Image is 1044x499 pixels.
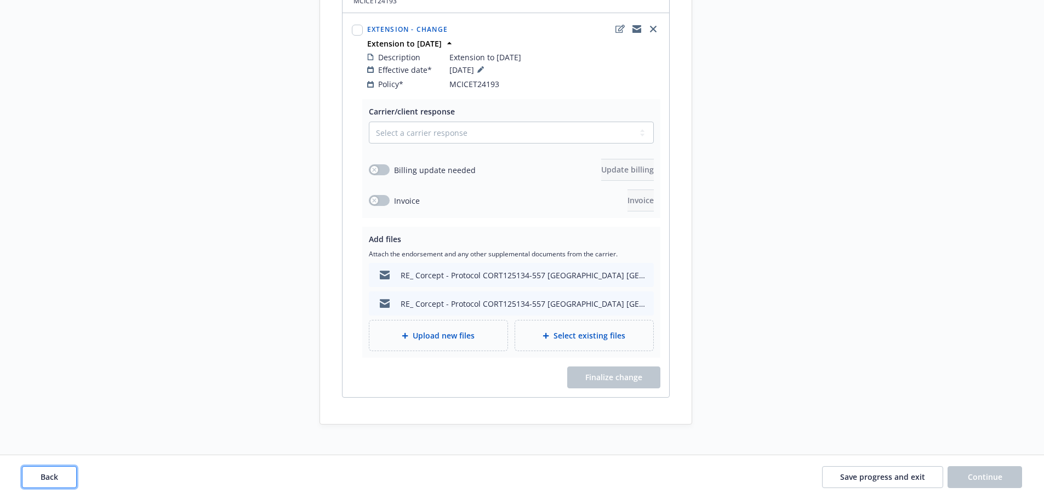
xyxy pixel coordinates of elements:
[840,472,925,482] span: Save progress and exit
[449,78,499,90] span: MCICET24193
[378,51,420,63] span: Description
[369,106,455,117] span: Carrier/client response
[369,320,508,351] div: Upload new files
[567,366,660,388] span: Finalize change
[378,64,432,76] span: Effective date*
[401,298,645,309] div: RE_ Corcept - Protocol CORT125134-557 [GEOGRAPHIC_DATA] [GEOGRAPHIC_DATA] [GEOGRAPHIC_DATA] [GEOG...
[401,269,645,281] div: RE_ Corcept - Protocol CORT125134-557 [GEOGRAPHIC_DATA] [GEOGRAPHIC_DATA] [GEOGRAPHIC_DATA] [GEOG...
[968,472,1002,482] span: Continue
[394,164,476,176] span: Billing update needed
[614,22,627,36] a: edit
[449,51,521,63] span: Extension to [DATE]
[41,472,58,482] span: Back
[601,159,654,181] button: Update billing
[554,330,625,341] span: Select existing files
[378,78,403,90] span: Policy*
[369,249,654,259] span: Attach the endorsement and any other supplemental documents from the carrier.
[449,63,487,76] span: [DATE]
[367,38,442,49] strong: Extension to [DATE]
[601,164,654,175] span: Update billing
[369,234,401,244] span: Add files
[647,22,660,36] a: close
[822,466,943,488] button: Save progress and exit
[630,22,643,36] a: copyLogging
[627,195,654,205] span: Invoice
[413,330,475,341] span: Upload new files
[585,372,642,382] span: Finalize change
[627,190,654,211] button: Invoice
[948,466,1022,488] button: Continue
[394,195,420,207] span: Invoice
[22,466,77,488] button: Back
[515,320,654,351] div: Select existing files
[367,25,448,34] span: Extension - Change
